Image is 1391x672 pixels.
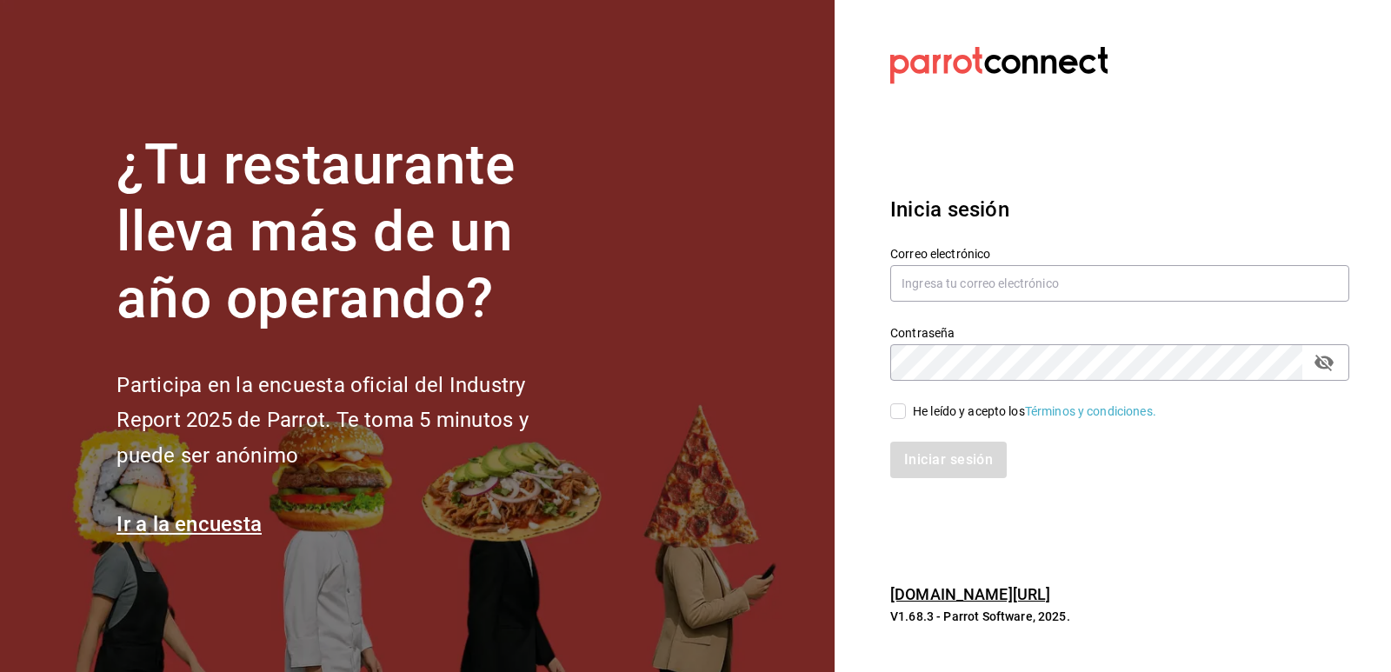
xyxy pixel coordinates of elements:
[890,248,1349,260] label: Correo electrónico
[116,512,262,536] a: Ir a la encuesta
[913,403,1156,421] div: He leído y acepto los
[890,265,1349,302] input: Ingresa tu correo electrónico
[890,327,1349,339] label: Contraseña
[116,132,586,332] h1: ¿Tu restaurante lleva más de un año operando?
[890,194,1349,225] h3: Inicia sesión
[1025,404,1156,418] a: Términos y condiciones.
[890,608,1349,625] p: V1.68.3 - Parrot Software, 2025.
[116,368,586,474] h2: Participa en la encuesta oficial del Industry Report 2025 de Parrot. Te toma 5 minutos y puede se...
[1309,348,1339,377] button: passwordField
[890,585,1050,603] a: [DOMAIN_NAME][URL]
